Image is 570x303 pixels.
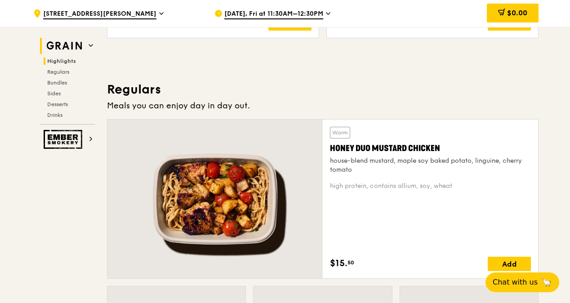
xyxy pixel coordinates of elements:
[330,156,531,174] div: house-blend mustard, maple soy baked potato, linguine, cherry tomato
[44,38,85,54] img: Grain web logo
[47,58,76,64] span: Highlights
[44,130,85,149] img: Ember Smokery web logo
[330,257,347,270] span: $15.
[330,127,350,138] div: Warm
[347,259,354,266] span: 50
[330,182,531,191] div: high protein, contains allium, soy, wheat
[107,99,539,112] div: Meals you can enjoy day in day out.
[507,9,527,17] span: $0.00
[493,277,538,288] span: Chat with us
[488,257,531,271] div: Add
[47,80,67,86] span: Bundles
[541,277,552,288] span: 🦙
[47,90,61,97] span: Sides
[107,81,539,98] h3: Regulars
[330,142,531,155] div: Honey Duo Mustard Chicken
[485,272,559,292] button: Chat with us🦙
[488,16,531,31] div: Add
[47,101,68,107] span: Desserts
[47,69,69,75] span: Regulars
[224,9,323,19] span: [DATE], Fri at 11:30AM–12:30PM
[47,112,62,118] span: Drinks
[43,9,156,19] span: [STREET_ADDRESS][PERSON_NAME]
[268,16,312,31] div: Add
